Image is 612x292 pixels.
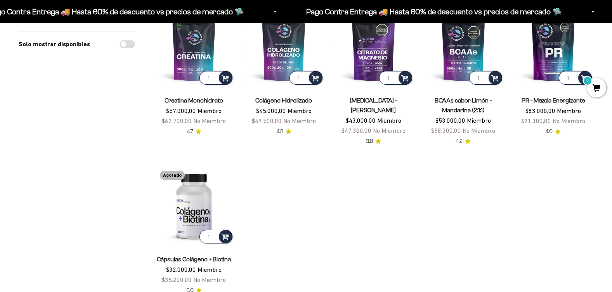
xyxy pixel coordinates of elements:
span: $35.200,00 [162,276,192,283]
a: Creatina Monohidrato [165,97,223,104]
span: No Miembro [463,127,495,134]
span: $49.500,00 [252,117,282,124]
span: No Miembro [193,276,226,283]
span: 3.8 [366,137,373,146]
a: 4.84.8 de 5.0 estrellas [276,127,291,136]
span: Miembro [377,117,401,124]
a: Colágeno Hidrolizado [255,97,312,104]
span: $57.000,00 [166,107,196,114]
a: 4.24.2 de 5.0 estrellas [456,137,471,146]
a: BCAAs sabor Limón - Mandarina (2:1:1) [435,97,492,113]
span: 4.8 [276,127,283,136]
a: 3.83.8 de 5.0 estrellas [366,137,381,146]
span: $43.000,00 [346,117,376,124]
span: $62.700,00 [162,117,192,124]
span: Miembro [467,117,491,124]
mark: 0 [583,76,592,85]
span: 4.2 [456,137,463,146]
label: Solo mostrar disponibles [19,39,90,49]
span: No Miembro [193,117,226,124]
span: Miembro [557,107,581,114]
span: $32.000,00 [166,266,196,273]
a: [MEDICAL_DATA] - [PERSON_NAME] [350,97,397,113]
span: $53.000,00 [435,117,465,124]
a: PR - Mezcla Energizante [522,97,585,104]
a: Cápsulas Colágeno + Biotina [157,256,231,262]
span: No Miembro [373,127,406,134]
span: $45.000,00 [256,107,286,114]
span: Miembro [198,266,222,273]
a: 0 [587,84,606,93]
span: $91.300,00 [521,117,551,124]
span: 4.7 [187,127,193,136]
span: $47.300,00 [342,127,371,134]
span: No Miembro [553,117,585,124]
a: 4.04.0 de 5.0 estrellas [545,127,561,136]
a: 4.74.7 de 5.0 estrellas [187,127,201,136]
span: $83.000,00 [525,107,555,114]
span: $58.300,00 [431,127,461,134]
p: Pago Contra Entrega 🚚 Hasta 60% de descuento vs precios de mercado 🛸 [300,5,556,18]
span: Miembro [288,107,312,114]
span: No Miembro [283,117,316,124]
span: Miembro [198,107,222,114]
span: 4.0 [545,127,553,136]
